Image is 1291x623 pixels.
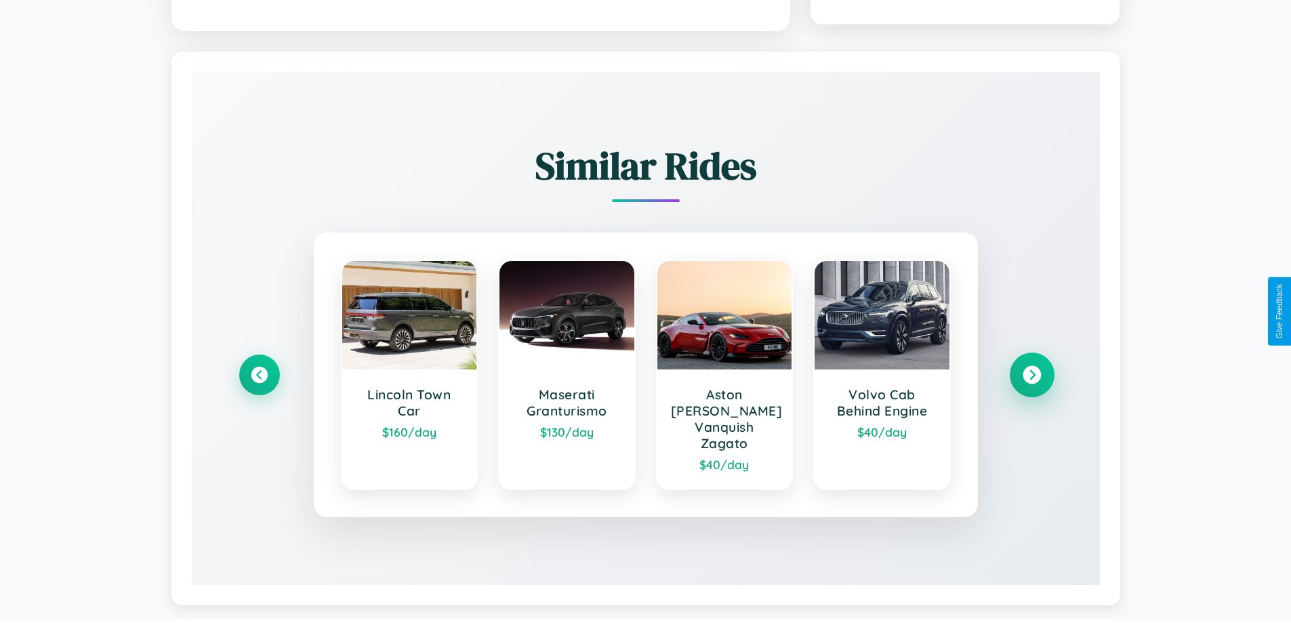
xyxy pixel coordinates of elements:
h2: Similar Rides [239,140,1052,192]
h3: Maserati Granturismo [513,386,621,419]
h3: Aston [PERSON_NAME] Vanquish Zagato [671,386,779,451]
a: Volvo Cab Behind Engine$40/day [813,260,951,490]
div: $ 130 /day [513,424,621,439]
div: $ 40 /day [828,424,936,439]
h3: Volvo Cab Behind Engine [828,386,936,419]
div: Give Feedback [1275,284,1284,339]
div: $ 160 /day [356,424,464,439]
div: $ 40 /day [671,457,779,472]
a: Lincoln Town Car$160/day [341,260,478,490]
a: Maserati Granturismo$130/day [498,260,636,490]
a: Aston [PERSON_NAME] Vanquish Zagato$40/day [656,260,794,490]
h3: Lincoln Town Car [356,386,464,419]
